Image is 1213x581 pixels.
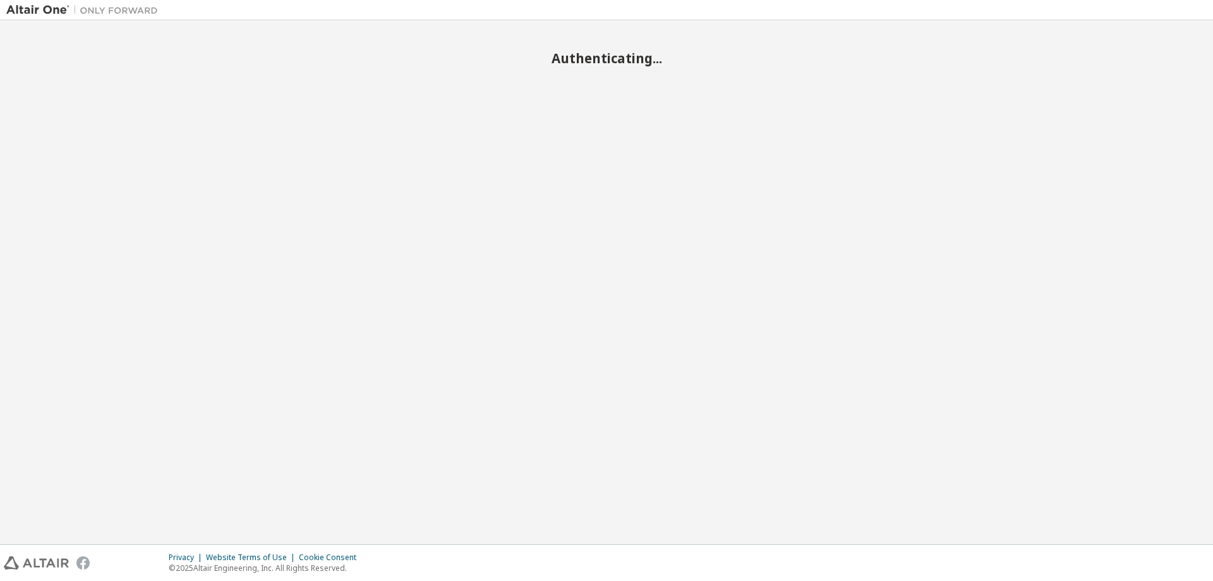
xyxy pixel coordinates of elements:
[299,553,364,563] div: Cookie Consent
[206,553,299,563] div: Website Terms of Use
[6,50,1207,66] h2: Authenticating...
[76,556,90,570] img: facebook.svg
[169,563,364,573] p: © 2025 Altair Engineering, Inc. All Rights Reserved.
[169,553,206,563] div: Privacy
[4,556,69,570] img: altair_logo.svg
[6,4,164,16] img: Altair One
